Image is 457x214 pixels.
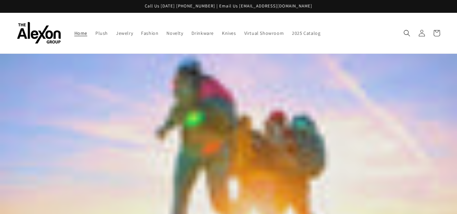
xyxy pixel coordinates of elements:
[141,30,158,36] span: Fashion
[17,22,61,44] img: The Alexon Group
[222,30,236,36] span: Knives
[74,30,87,36] span: Home
[187,26,218,40] a: Drinkware
[70,26,91,40] a: Home
[292,30,320,36] span: 2025 Catalog
[166,30,183,36] span: Novelty
[191,30,214,36] span: Drinkware
[91,26,112,40] a: Plush
[218,26,240,40] a: Knives
[112,26,137,40] a: Jewelry
[162,26,187,40] a: Novelty
[244,30,284,36] span: Virtual Showroom
[137,26,162,40] a: Fashion
[288,26,324,40] a: 2025 Catalog
[240,26,288,40] a: Virtual Showroom
[399,26,414,41] summary: Search
[95,30,108,36] span: Plush
[116,30,133,36] span: Jewelry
